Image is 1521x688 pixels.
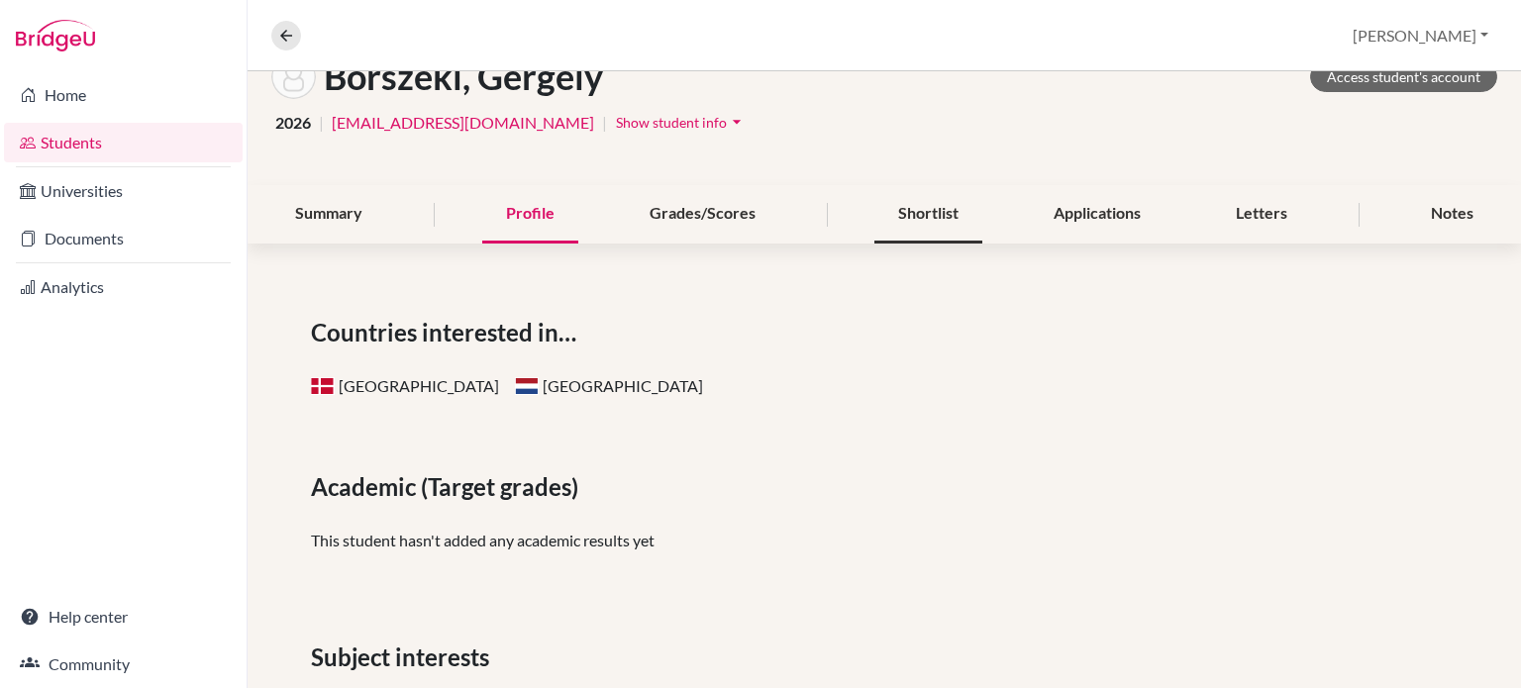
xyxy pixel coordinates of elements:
[16,20,95,51] img: Bridge-U
[1212,185,1311,244] div: Letters
[271,185,386,244] div: Summary
[874,185,982,244] div: Shortlist
[615,107,748,138] button: Show student infoarrow_drop_down
[4,597,243,637] a: Help center
[4,171,243,211] a: Universities
[1030,185,1165,244] div: Applications
[332,111,594,135] a: [EMAIL_ADDRESS][DOMAIN_NAME]
[1344,17,1497,54] button: [PERSON_NAME]
[482,185,578,244] div: Profile
[311,469,586,505] span: Academic (Target grades)
[275,111,311,135] span: 2026
[602,111,607,135] span: |
[4,267,243,307] a: Analytics
[311,639,497,675] span: Subject interests
[4,123,243,162] a: Students
[727,112,747,132] i: arrow_drop_down
[311,376,499,395] span: [GEOGRAPHIC_DATA]
[4,75,243,115] a: Home
[616,114,727,131] span: Show student info
[515,376,703,395] span: [GEOGRAPHIC_DATA]
[515,377,539,395] span: Netherlands
[324,55,603,98] h1: Borszéki, Gergely
[311,377,335,395] span: Denmark
[319,111,324,135] span: |
[1407,185,1497,244] div: Notes
[311,529,1458,552] p: This student hasn't added any academic results yet
[271,54,316,99] img: Gergely Borszéki's avatar
[4,644,243,684] a: Community
[311,315,584,350] span: Countries interested in…
[1310,61,1497,92] a: Access student's account
[4,219,243,258] a: Documents
[626,185,779,244] div: Grades/Scores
